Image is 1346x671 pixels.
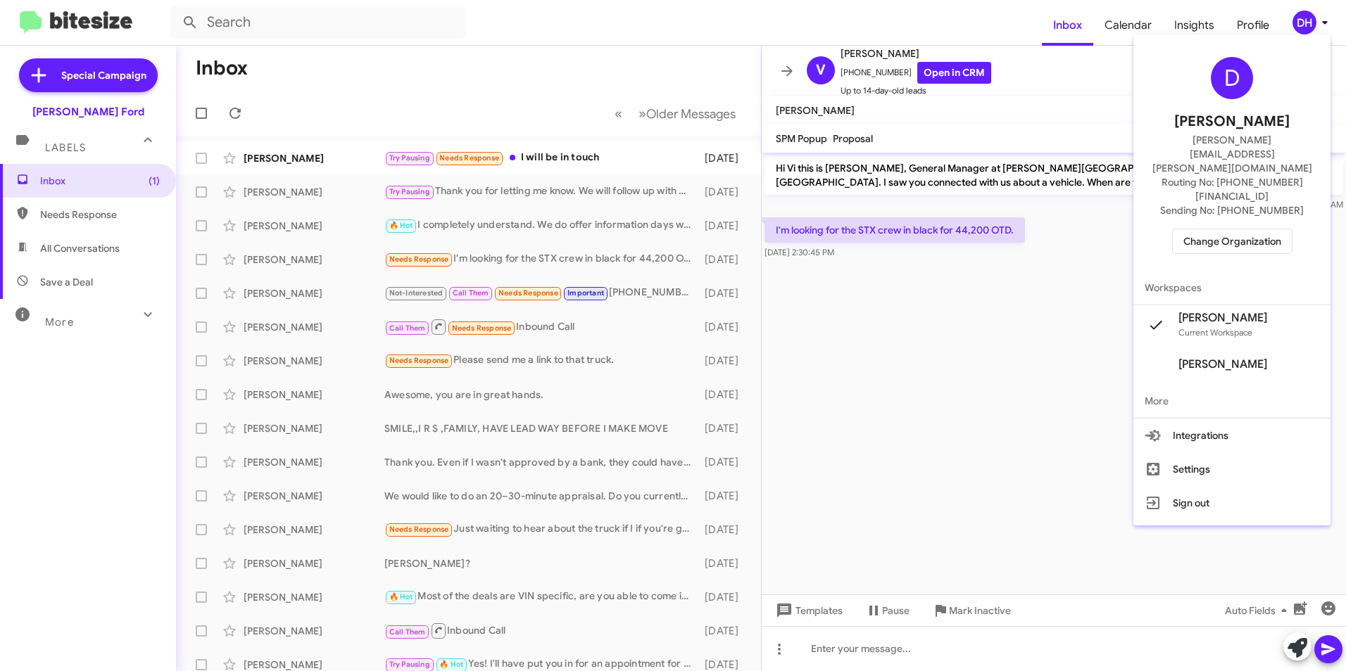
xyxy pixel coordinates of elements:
span: More [1133,384,1331,418]
span: [PERSON_NAME][EMAIL_ADDRESS][PERSON_NAME][DOMAIN_NAME] [1150,133,1314,175]
button: Sign out [1133,486,1331,520]
span: Routing No: [PHONE_NUMBER][FINANCIAL_ID] [1150,175,1314,203]
span: [PERSON_NAME] [1174,110,1290,133]
span: Change Organization [1183,229,1281,253]
span: [PERSON_NAME] [1178,357,1267,371]
button: Integrations [1133,418,1331,452]
div: D [1211,57,1253,99]
button: Change Organization [1172,229,1292,254]
span: Current Workspace [1178,327,1252,338]
span: [PERSON_NAME] [1178,311,1267,325]
span: Workspaces [1133,271,1331,305]
button: Settings [1133,452,1331,486]
span: Sending No: [PHONE_NUMBER] [1160,203,1304,217]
